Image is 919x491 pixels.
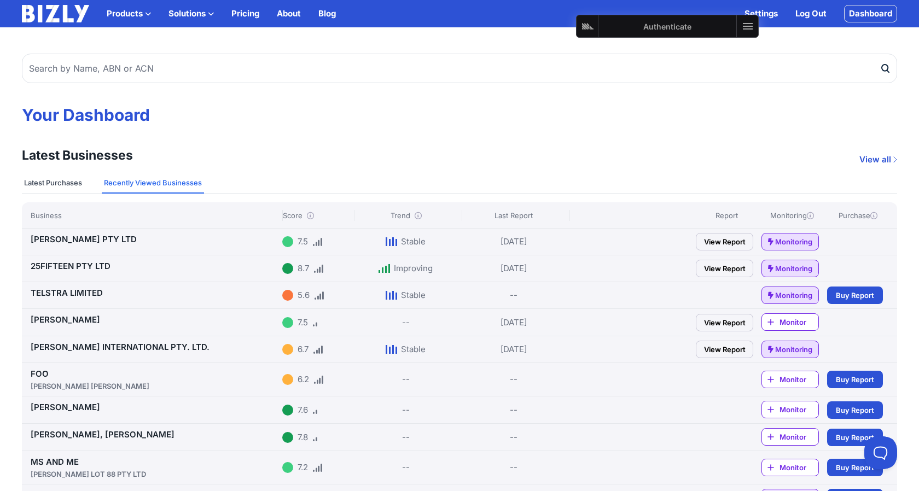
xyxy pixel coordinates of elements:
[795,7,827,20] a: Log Out
[462,287,565,304] div: --
[775,344,812,355] span: Monitoring
[775,263,812,274] span: Monitoring
[22,147,133,164] h3: Latest Businesses
[31,210,278,221] div: Business
[298,373,309,386] div: 6.2
[775,290,812,301] span: Monitoring
[761,287,819,304] a: Monitoring
[394,262,433,275] div: Improving
[298,316,308,329] div: 7.5
[298,404,308,417] div: 7.6
[462,401,565,419] div: --
[780,317,818,328] span: Monitor
[107,7,151,20] button: Products
[298,431,308,444] div: 7.8
[761,371,819,388] a: Monitor
[31,469,278,480] div: [PERSON_NAME] LOT 88 PTY LTD
[402,316,410,329] div: --
[462,260,565,277] div: [DATE]
[696,210,757,221] div: Report
[401,289,426,302] div: Stable
[827,429,883,446] a: Buy Report
[31,369,278,391] a: FOO[PERSON_NAME] [PERSON_NAME]
[836,290,874,301] span: Buy Report
[696,233,753,250] a: View Report
[31,261,110,271] a: 25FIFTEEN PTY LTD
[22,173,84,194] button: Latest Purchases
[401,343,426,356] div: Stable
[761,260,819,277] a: Monitoring
[31,234,137,244] a: [PERSON_NAME] PTY LTD
[780,431,818,442] span: Monitor
[761,313,819,331] a: Monitor
[827,287,883,304] a: Buy Report
[827,210,888,221] div: Purchase
[298,235,308,248] div: 7.5
[696,341,753,358] a: View Report
[780,374,818,385] span: Monitor
[696,260,753,277] a: View Report
[31,402,100,412] a: [PERSON_NAME]
[780,404,818,415] span: Monitor
[298,343,309,356] div: 6.7
[102,173,204,194] button: Recently Viewed Businesses
[402,461,410,474] div: --
[462,313,565,331] div: [DATE]
[231,7,259,20] a: Pricing
[22,105,897,125] h1: Your Dashboard
[462,455,565,480] div: --
[780,462,818,473] span: Monitor
[31,314,100,325] a: [PERSON_NAME]
[827,459,883,476] a: Buy Report
[402,404,410,417] div: --
[864,436,897,469] iframe: Toggle Customer Support
[462,210,565,221] div: Last Report
[318,7,336,20] a: Blog
[859,153,897,166] a: View all
[462,367,565,391] div: --
[462,233,565,250] div: [DATE]
[844,5,897,22] a: Dashboard
[22,173,897,194] nav: Tabs
[298,262,309,275] div: 8.7
[31,381,278,391] div: [PERSON_NAME] [PERSON_NAME]
[761,401,819,418] a: Monitor
[761,428,819,446] a: Monitor
[402,373,410,386] div: --
[31,342,210,352] a: [PERSON_NAME] INTERNATIONAL PTY. LTD.
[836,374,874,385] span: Buy Report
[462,341,565,358] div: [DATE]
[775,236,812,247] span: Monitoring
[22,54,897,83] input: Search by Name, ABN or ACN
[31,429,175,440] a: [PERSON_NAME], [PERSON_NAME]
[836,432,874,443] span: Buy Report
[696,314,753,331] a: View Report
[761,459,819,476] a: Monitor
[277,7,301,20] a: About
[744,7,778,20] a: Settings
[402,431,410,444] div: --
[298,289,310,302] div: 5.6
[836,405,874,416] span: Buy Report
[836,462,874,473] span: Buy Report
[827,401,883,419] a: Buy Report
[31,457,278,480] a: MS AND ME[PERSON_NAME] LOT 88 PTY LTD
[282,210,350,221] div: Score
[31,288,103,298] a: TELSTRA LIMITED
[168,7,214,20] button: Solutions
[827,371,883,388] a: Buy Report
[354,210,457,221] div: Trend
[401,235,426,248] div: Stable
[761,233,819,250] a: Monitoring
[462,428,565,446] div: --
[761,341,819,358] a: Monitoring
[761,210,823,221] div: Monitoring
[298,461,308,474] div: 7.2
